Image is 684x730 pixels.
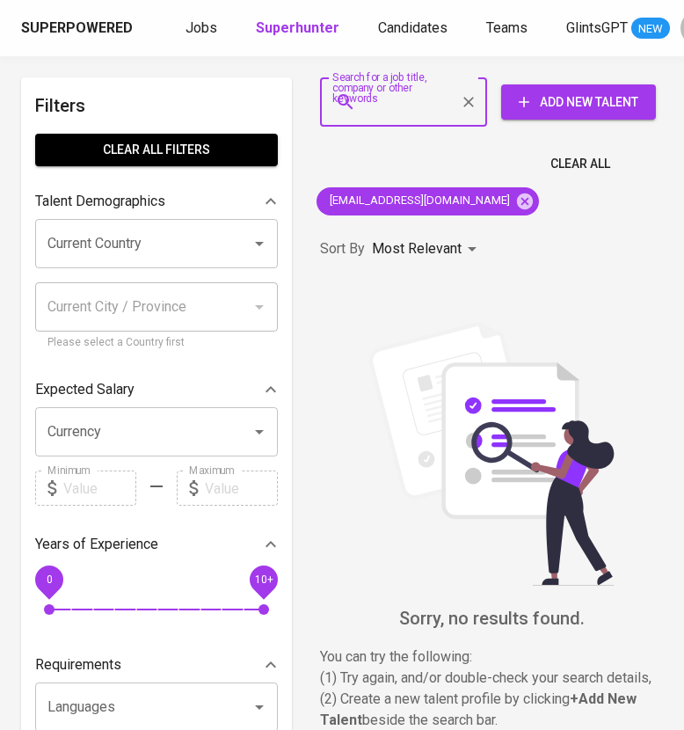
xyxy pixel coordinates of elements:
input: Value [205,471,278,506]
a: GlintsGPT NEW [566,18,670,40]
div: Talent Demographics [35,184,278,219]
span: [EMAIL_ADDRESS][DOMAIN_NAME] [317,193,520,209]
span: 0 [46,573,52,586]
button: Open [247,420,272,444]
div: Expected Salary [35,372,278,407]
p: Requirements [35,654,121,675]
img: file_searching.svg [360,322,623,586]
span: 10+ [254,573,273,586]
div: Requirements [35,647,278,683]
a: Teams [486,18,531,40]
p: Years of Experience [35,534,158,555]
div: Superpowered [21,18,133,39]
span: Jobs [186,19,217,36]
span: Clear All [550,153,610,175]
div: Years of Experience [35,527,278,562]
button: Clear [456,90,481,114]
h6: Sorry, no results found. [320,604,663,632]
div: [EMAIL_ADDRESS][DOMAIN_NAME] [317,187,539,215]
span: NEW [631,20,670,38]
button: Clear All filters [35,134,278,166]
span: Teams [486,19,528,36]
p: Sort By [320,238,365,259]
p: Most Relevant [372,238,462,259]
a: Superpowered [21,18,136,39]
b: + Add New Talent [320,690,637,728]
p: Please select a Country first [47,334,266,352]
button: Clear All [543,148,617,180]
p: (1) Try again, and/or double-check your search details, [320,668,663,689]
span: GlintsGPT [566,19,628,36]
span: Candidates [378,19,448,36]
a: Jobs [186,18,221,40]
p: You can try the following : [320,646,663,668]
button: Open [247,231,272,256]
p: Talent Demographics [35,191,165,212]
input: Value [63,471,136,506]
span: Add New Talent [515,91,642,113]
button: Open [247,695,272,719]
b: Superhunter [256,19,339,36]
p: Expected Salary [35,379,135,400]
div: Most Relevant [372,233,483,266]
h6: Filters [35,91,278,120]
a: Superhunter [256,18,343,40]
span: Clear All filters [49,139,264,161]
button: Add New Talent [501,84,656,120]
a: Candidates [378,18,451,40]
